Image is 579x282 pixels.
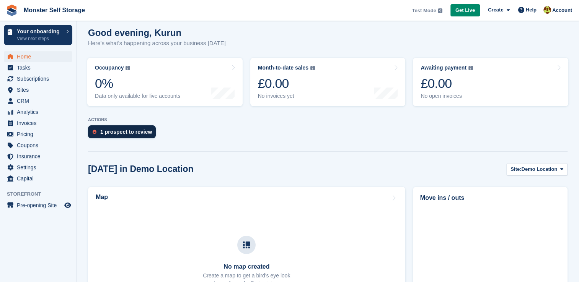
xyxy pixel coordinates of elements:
a: menu [4,51,72,62]
a: menu [4,84,72,95]
h1: Good evening, Kurun [88,28,226,38]
a: menu [4,62,72,73]
span: Analytics [17,107,63,117]
a: menu [4,107,72,117]
a: menu [4,151,72,162]
span: Storefront [7,190,76,198]
p: View next steps [17,35,62,42]
a: menu [4,96,72,106]
a: menu [4,200,72,211]
div: No invoices yet [258,93,315,99]
img: icon-info-grey-7440780725fd019a000dd9b08b2336e03edf1995a4989e88bcd33f0948082b44.svg [468,66,473,70]
a: menu [4,73,72,84]
h2: [DATE] in Demo Location [88,164,194,174]
a: menu [4,162,72,173]
span: CRM [17,96,63,106]
p: ACTIONS [88,117,568,122]
h2: Map [96,194,108,201]
div: 1 prospect to review [100,129,152,135]
span: Coupons [17,140,63,151]
a: menu [4,129,72,139]
span: Pricing [17,129,63,139]
p: Your onboarding [17,29,62,34]
a: Awaiting payment £0.00 No open invoices [413,58,568,106]
div: Month-to-date sales [258,65,308,71]
p: Here's what's happening across your business [DATE] [88,39,226,48]
span: Capital [17,173,63,184]
div: £0.00 [421,76,473,91]
span: Test Mode [412,7,436,15]
img: icon-info-grey-7440780725fd019a000dd9b08b2336e03edf1995a4989e88bcd33f0948082b44.svg [438,8,442,13]
span: Sites [17,84,63,95]
span: Tasks [17,62,63,73]
span: Get Live [455,6,475,14]
h2: Move ins / outs [420,193,560,203]
div: No open invoices [421,93,473,99]
img: map-icn-33ee37083ee616e46c38cad1a60f524a97daa1e2b2c8c0bc3eb3415660979fc1.svg [243,241,250,248]
span: Create [488,6,503,14]
a: Your onboarding View next steps [4,25,72,45]
img: prospect-51fa495bee0391a8d652442698ab0144808aea92771e9ea1ae160a38d050c398.svg [93,130,96,134]
span: Help [526,6,537,14]
span: Pre-opening Site [17,200,63,211]
a: menu [4,118,72,128]
a: menu [4,173,72,184]
button: Site: Demo Location [506,163,568,176]
div: Awaiting payment [421,65,466,71]
span: Home [17,51,63,62]
img: Kurun Sangha [543,6,551,14]
img: stora-icon-8386f47178a22dfd0bd8f6a31ec36ba5ce8667c1dd55bd0f319d3a0aa187defe.svg [6,5,18,16]
a: menu [4,140,72,151]
span: Demo Location [521,165,557,173]
a: Monster Self Storage [21,4,88,16]
img: icon-info-grey-7440780725fd019a000dd9b08b2336e03edf1995a4989e88bcd33f0948082b44.svg [310,66,315,70]
a: Occupancy 0% Data only available for live accounts [87,58,243,106]
img: icon-info-grey-7440780725fd019a000dd9b08b2336e03edf1995a4989e88bcd33f0948082b44.svg [126,66,130,70]
span: Subscriptions [17,73,63,84]
a: 1 prospect to review [88,125,160,142]
div: Occupancy [95,65,124,71]
div: 0% [95,76,180,91]
span: Settings [17,162,63,173]
a: Preview store [63,201,72,210]
div: Data only available for live accounts [95,93,180,99]
a: Get Live [450,4,480,17]
h3: No map created [203,263,290,270]
span: Invoices [17,118,63,128]
span: Account [552,6,572,14]
span: Site: [510,165,521,173]
a: Month-to-date sales £0.00 No invoices yet [250,58,406,106]
div: £0.00 [258,76,315,91]
span: Insurance [17,151,63,162]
